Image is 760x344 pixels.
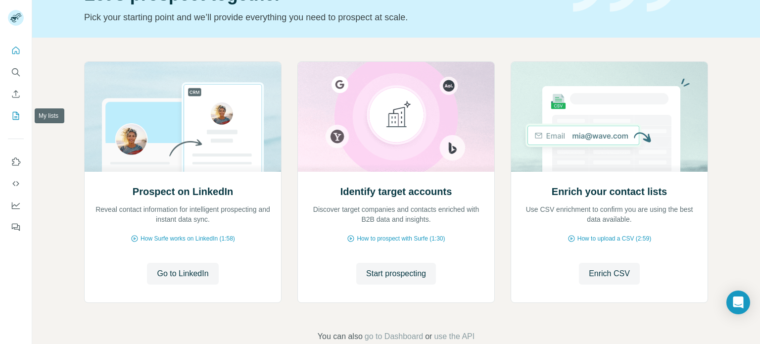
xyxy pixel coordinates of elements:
[157,268,208,280] span: Go to LinkedIn
[84,10,561,24] p: Pick your starting point and we’ll provide everything you need to prospect at scale.
[8,63,24,81] button: Search
[133,185,233,198] h2: Prospect on LinkedIn
[340,185,452,198] h2: Identify target accounts
[521,204,698,224] p: Use CSV enrichment to confirm you are using the best data available.
[577,234,651,243] span: How to upload a CSV (2:59)
[8,107,24,125] button: My lists
[95,204,271,224] p: Reveal contact information for intelligent prospecting and instant data sync.
[357,234,445,243] span: How to prospect with Surfe (1:30)
[726,291,750,314] div: Open Intercom Messenger
[425,331,432,343] span: or
[297,62,495,172] img: Identify target accounts
[356,263,436,285] button: Start prospecting
[8,218,24,236] button: Feedback
[141,234,235,243] span: How Surfe works on LinkedIn (1:58)
[434,331,475,343] button: use the API
[8,175,24,193] button: Use Surfe API
[579,263,640,285] button: Enrich CSV
[84,62,282,172] img: Prospect on LinkedIn
[8,197,24,214] button: Dashboard
[366,268,426,280] span: Start prospecting
[8,42,24,59] button: Quick start
[8,153,24,171] button: Use Surfe on LinkedIn
[147,263,218,285] button: Go to LinkedIn
[589,268,630,280] span: Enrich CSV
[8,85,24,103] button: Enrich CSV
[308,204,484,224] p: Discover target companies and contacts enriched with B2B data and insights.
[365,331,423,343] button: go to Dashboard
[318,331,363,343] span: You can also
[511,62,708,172] img: Enrich your contact lists
[552,185,667,198] h2: Enrich your contact lists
